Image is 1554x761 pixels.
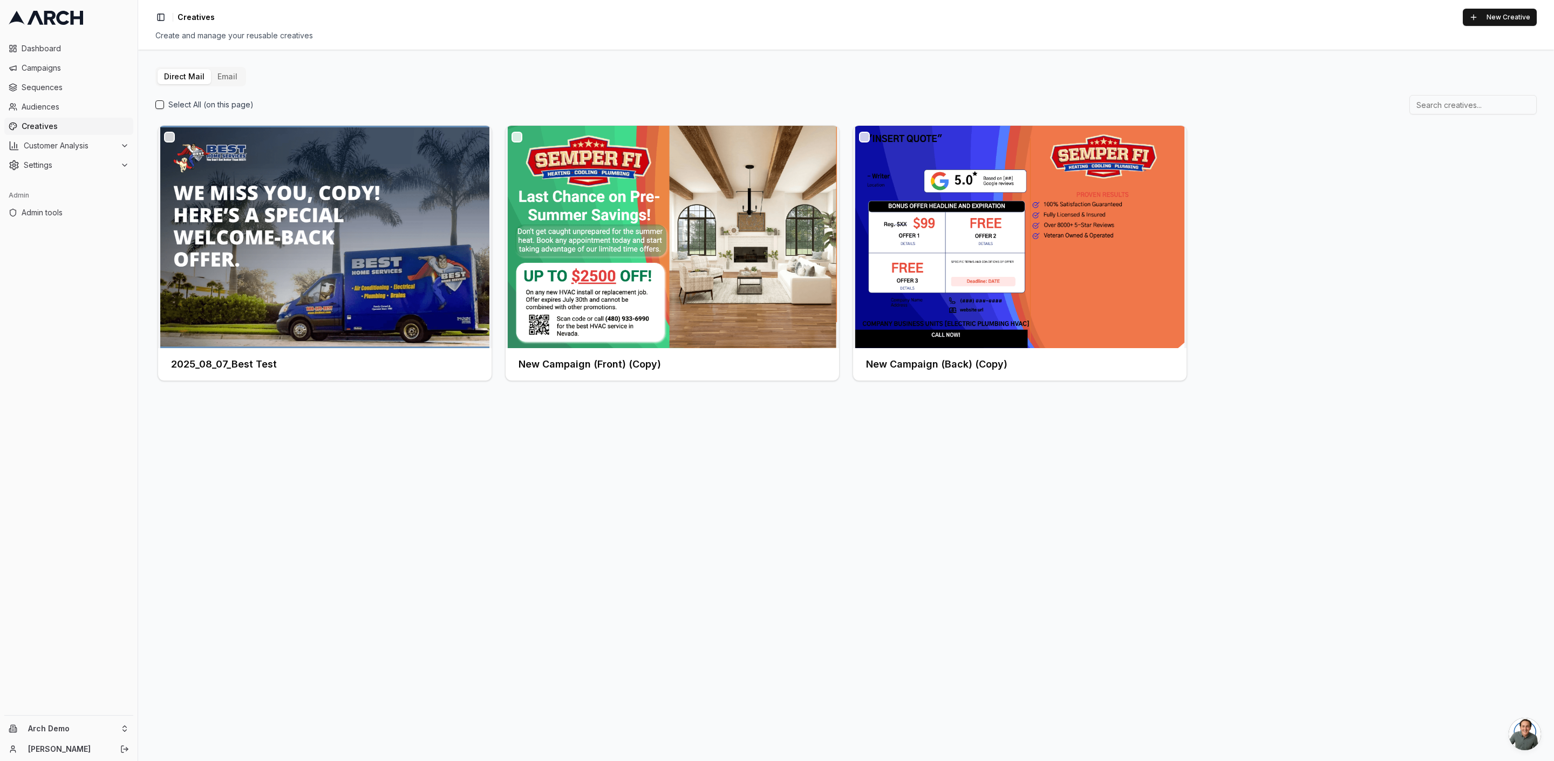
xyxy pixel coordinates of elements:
[22,43,129,54] span: Dashboard
[22,82,129,93] span: Sequences
[117,742,132,757] button: Log out
[506,126,839,348] img: Front creative for New Campaign (Front) (Copy)
[28,724,116,733] span: Arch Demo
[178,12,215,23] nav: breadcrumb
[4,204,133,221] a: Admin tools
[4,187,133,204] div: Admin
[853,126,1187,348] img: Front creative for New Campaign (Back) (Copy)
[22,63,129,73] span: Campaigns
[866,357,1007,372] h3: New Campaign (Back) (Copy)
[4,79,133,96] a: Sequences
[22,101,129,112] span: Audiences
[4,59,133,77] a: Campaigns
[168,99,254,110] label: Select All (on this page)
[4,40,133,57] a: Dashboard
[171,357,277,372] h3: 2025_08_07_Best Test
[4,137,133,154] button: Customer Analysis
[4,98,133,115] a: Audiences
[178,12,215,23] span: Creatives
[4,157,133,174] button: Settings
[22,207,129,218] span: Admin tools
[22,121,129,132] span: Creatives
[158,126,492,348] img: Front creative for 2025_08_07_Best Test
[519,357,661,372] h3: New Campaign (Front) (Copy)
[155,30,1537,41] div: Create and manage your reusable creatives
[4,720,133,737] button: Arch Demo
[1509,718,1541,750] a: Open chat
[28,744,108,755] a: [PERSON_NAME]
[24,160,116,171] span: Settings
[24,140,116,151] span: Customer Analysis
[1409,95,1537,114] input: Search creatives...
[211,69,244,84] button: Email
[4,118,133,135] a: Creatives
[158,69,211,84] button: Direct Mail
[1463,9,1537,26] button: New Creative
